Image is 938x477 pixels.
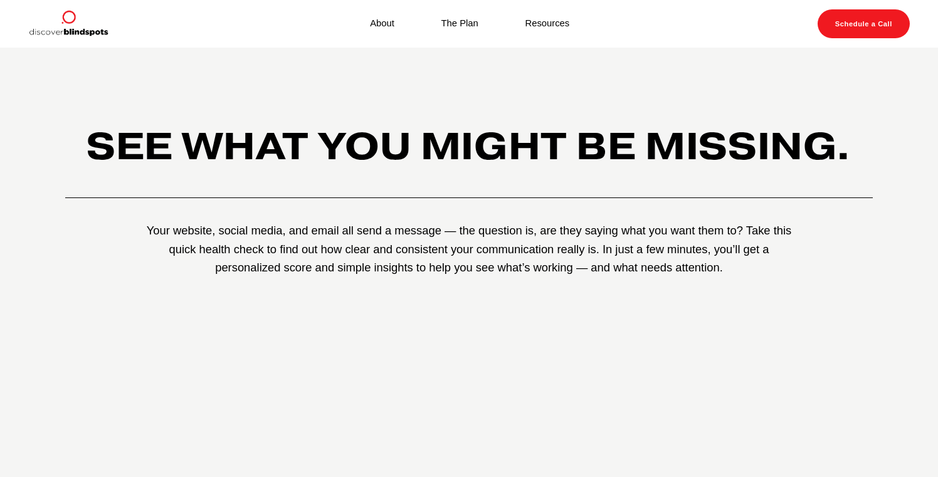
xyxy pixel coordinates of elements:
a: Resources [525,16,570,33]
a: About [370,16,394,33]
img: Discover Blind Spots [28,9,108,38]
a: Schedule a Call [818,9,910,38]
a: The Plan [441,16,478,33]
h2: See What You Might Be Missing. [65,126,873,166]
p: Your website, social media, and email all send a message — the question is, are they saying what ... [139,221,799,276]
